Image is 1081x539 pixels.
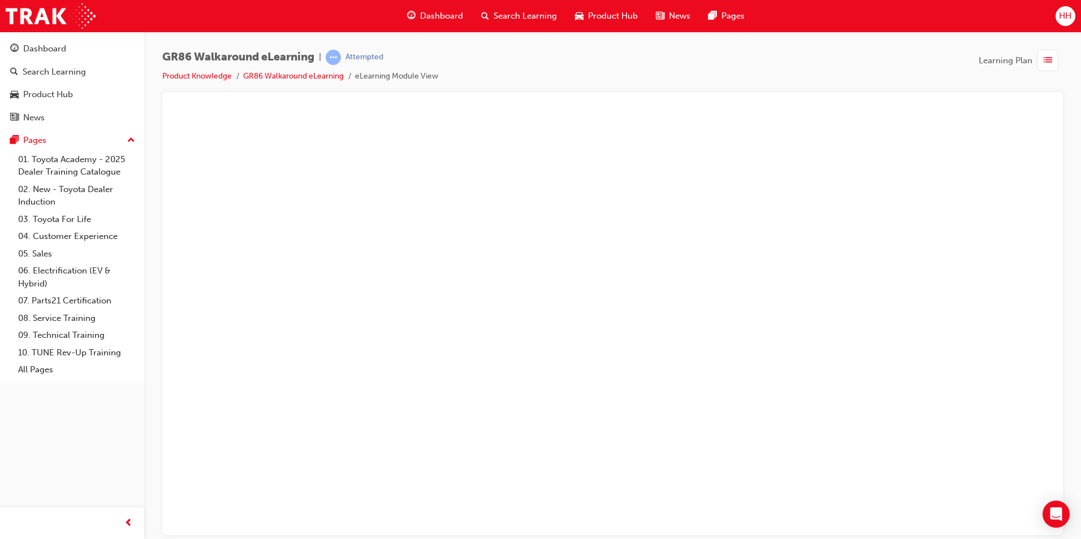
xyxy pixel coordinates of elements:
a: Search Learning [5,62,140,82]
div: Product Hub [23,88,73,101]
span: learningRecordVerb_ATTEMPT-icon [326,50,341,65]
a: 03. Toyota For Life [14,211,140,228]
span: guage-icon [10,44,19,54]
a: Product Hub [5,84,140,105]
a: guage-iconDashboard [398,5,472,28]
a: 10. TUNE Rev-Up Training [14,344,140,362]
span: Search Learning [494,10,557,23]
li: eLearning Module View [355,70,438,83]
a: GR86 Walkaround eLearning [243,71,344,81]
div: Dashboard [23,42,66,55]
span: News [669,10,690,23]
button: Learning Plan [979,50,1063,71]
button: DashboardSearch LearningProduct HubNews [5,36,140,130]
span: news-icon [10,113,19,123]
span: car-icon [575,9,583,23]
span: GR86 Walkaround eLearning [162,51,314,64]
a: news-iconNews [647,5,699,28]
span: car-icon [10,90,19,100]
span: up-icon [127,133,135,148]
span: pages-icon [10,136,19,146]
span: search-icon [10,67,18,77]
span: pages-icon [708,9,717,23]
span: guage-icon [407,9,416,23]
a: All Pages [14,361,140,379]
div: Search Learning [23,66,86,79]
a: 01. Toyota Academy - 2025 Dealer Training Catalogue [14,151,140,181]
a: Product Knowledge [162,71,232,81]
button: Pages [5,130,140,151]
span: | [319,51,321,64]
span: news-icon [656,9,664,23]
span: Dashboard [420,10,463,23]
span: list-icon [1044,54,1052,68]
div: Open Intercom Messenger [1043,501,1070,528]
a: 08. Service Training [14,310,140,327]
span: Product Hub [588,10,638,23]
button: HH [1056,6,1075,26]
a: pages-iconPages [699,5,754,28]
div: Attempted [345,52,383,63]
a: 05. Sales [14,245,140,263]
a: 02. New - Toyota Dealer Induction [14,181,140,211]
a: car-iconProduct Hub [566,5,647,28]
div: News [23,111,45,124]
a: search-iconSearch Learning [472,5,566,28]
a: 09. Technical Training [14,327,140,344]
a: News [5,107,140,128]
a: 04. Customer Experience [14,228,140,245]
span: HH [1059,10,1071,23]
span: search-icon [481,9,489,23]
span: Pages [721,10,745,23]
span: prev-icon [124,516,133,531]
a: 06. Electrification (EV & Hybrid) [14,262,140,292]
a: 07. Parts21 Certification [14,292,140,310]
img: Trak [6,3,96,29]
a: Dashboard [5,38,140,59]
div: Pages [23,134,46,147]
span: Learning Plan [979,54,1032,67]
